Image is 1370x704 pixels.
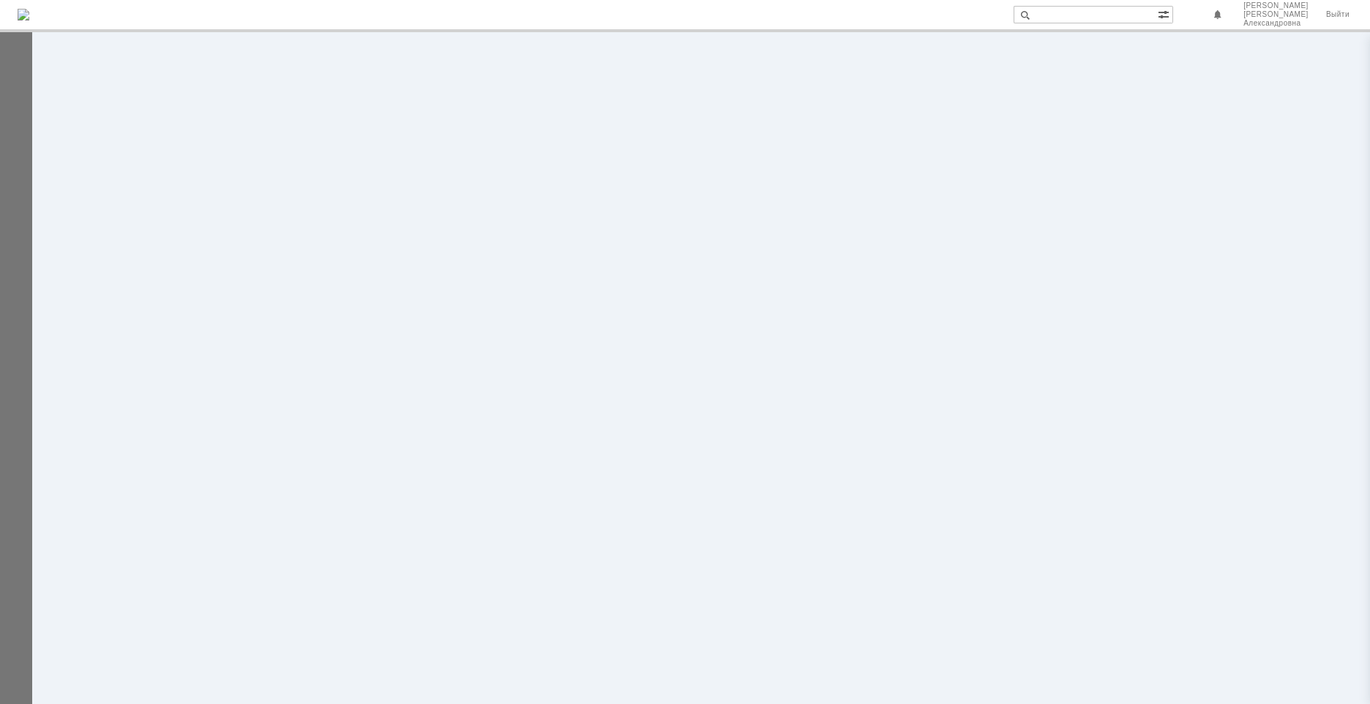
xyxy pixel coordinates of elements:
[18,9,29,20] a: Перейти на домашнюю страницу
[18,9,29,20] img: logo
[1158,7,1172,20] span: Расширенный поиск
[1243,19,1309,28] span: Александровна
[1243,1,1309,10] span: [PERSON_NAME]
[1243,10,1309,19] span: [PERSON_NAME]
